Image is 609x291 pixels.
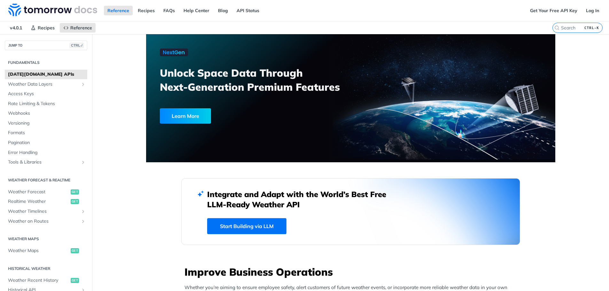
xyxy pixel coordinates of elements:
[5,177,87,183] h2: Weather Forecast & realtime
[5,41,87,50] button: JUMP TOCTRL-/
[5,207,87,216] a: Weather TimelinesShow subpages for Weather Timelines
[5,70,87,79] a: [DATE][DOMAIN_NAME] APIs
[554,25,559,30] svg: Search
[81,209,86,214] button: Show subpages for Weather Timelines
[71,189,79,195] span: get
[8,4,97,16] img: Tomorrow.io Weather API Docs
[8,91,86,97] span: Access Keys
[5,89,87,99] a: Access Keys
[104,6,133,15] a: Reference
[8,71,86,78] span: [DATE][DOMAIN_NAME] APIs
[70,43,84,48] span: CTRL-/
[8,159,79,165] span: Tools & Libraries
[70,25,92,31] span: Reference
[527,6,581,15] a: Get Your Free API Key
[60,23,96,33] a: Reference
[583,25,601,31] kbd: CTRL-K
[207,218,286,234] a: Start Building via LLM
[8,120,86,126] span: Versioning
[38,25,55,31] span: Recipes
[160,66,358,94] h3: Unlock Space Data Through Next-Generation Premium Features
[71,248,79,253] span: get
[5,148,87,157] a: Error Handling
[8,248,69,254] span: Weather Maps
[8,149,86,156] span: Error Handling
[8,140,86,146] span: Pagination
[134,6,158,15] a: Recipes
[5,246,87,256] a: Weather Mapsget
[8,189,69,195] span: Weather Forecast
[582,6,603,15] a: Log In
[27,23,58,33] a: Recipes
[207,189,396,210] h2: Integrate and Adapt with the World’s Best Free LLM-Ready Weather API
[5,266,87,272] h2: Historical Weather
[5,119,87,128] a: Versioning
[160,49,188,56] img: NextGen
[8,110,86,117] span: Webhooks
[5,276,87,285] a: Weather Recent Historyget
[160,108,211,124] div: Learn More
[5,157,87,167] a: Tools & LibrariesShow subpages for Tools & Libraries
[5,197,87,206] a: Realtime Weatherget
[5,99,87,109] a: Rate Limiting & Tokens
[8,208,79,215] span: Weather Timelines
[8,101,86,107] span: Rate Limiting & Tokens
[8,277,69,284] span: Weather Recent History
[5,236,87,242] h2: Weather Maps
[215,6,231,15] a: Blog
[233,6,263,15] a: API Status
[81,219,86,224] button: Show subpages for Weather on Routes
[5,138,87,148] a: Pagination
[81,160,86,165] button: Show subpages for Tools & Libraries
[160,108,318,124] a: Learn More
[8,198,69,205] span: Realtime Weather
[5,60,87,65] h2: Fundamentals
[5,187,87,197] a: Weather Forecastget
[8,81,79,88] span: Weather Data Layers
[180,6,213,15] a: Help Center
[5,109,87,118] a: Webhooks
[71,278,79,283] span: get
[71,199,79,204] span: get
[6,23,26,33] span: v4.0.1
[8,130,86,136] span: Formats
[5,80,87,89] a: Weather Data LayersShow subpages for Weather Data Layers
[81,82,86,87] button: Show subpages for Weather Data Layers
[5,128,87,138] a: Formats
[5,217,87,226] a: Weather on RoutesShow subpages for Weather on Routes
[8,218,79,225] span: Weather on Routes
[184,265,520,279] h3: Improve Business Operations
[160,6,178,15] a: FAQs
